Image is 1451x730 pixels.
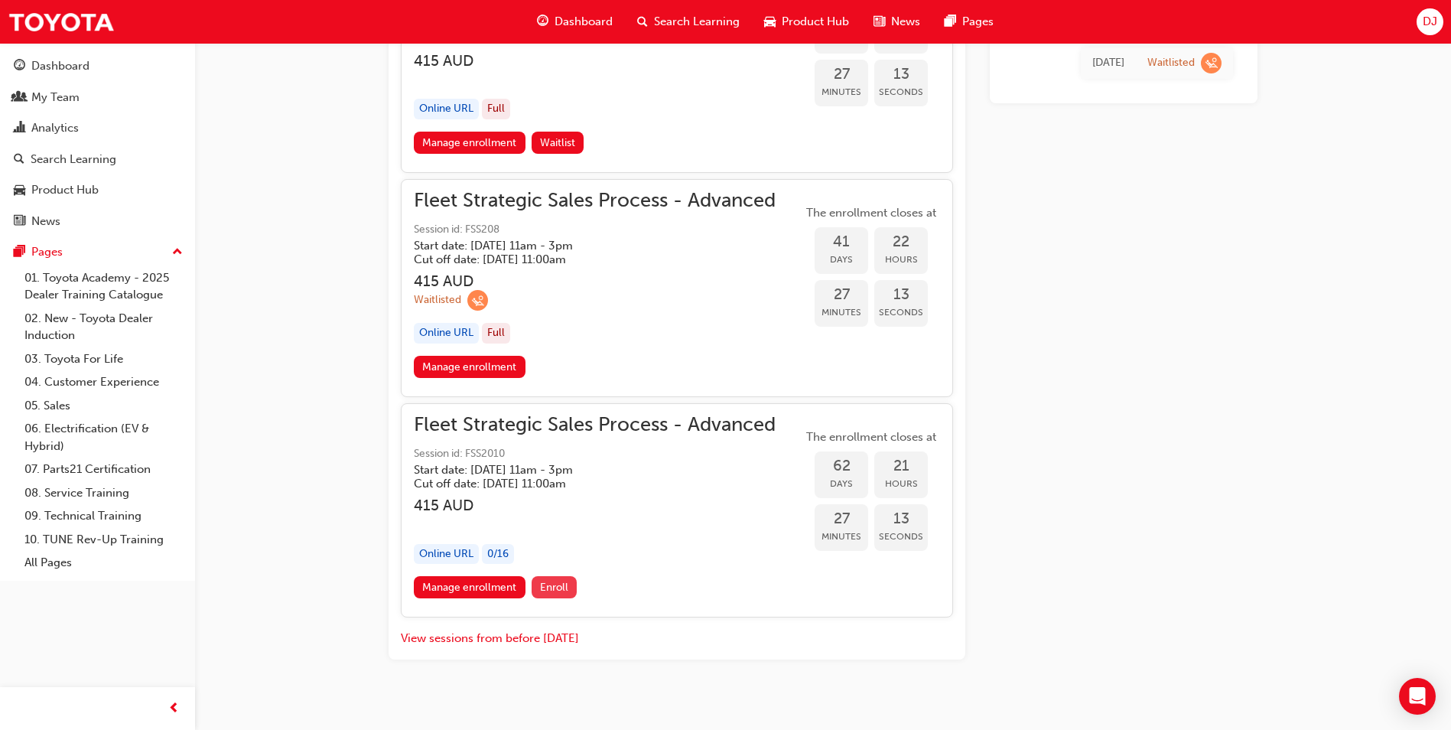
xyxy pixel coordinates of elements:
[540,136,575,149] span: Waitlist
[414,132,525,154] a: Manage enrollment
[555,13,613,31] span: Dashboard
[815,66,868,83] span: 27
[18,481,189,505] a: 08. Service Training
[6,114,189,142] a: Analytics
[14,60,25,73] span: guage-icon
[782,13,849,31] span: Product Hub
[414,221,776,239] span: Session id: FSS208
[1417,8,1443,35] button: DJ
[6,238,189,266] button: Pages
[467,290,488,311] span: learningRecordVerb_WAITLIST-icon
[172,243,183,262] span: up-icon
[874,83,928,101] span: Seconds
[18,504,189,528] a: 09. Technical Training
[532,132,584,154] button: Waitlist
[815,233,868,251] span: 41
[18,528,189,552] a: 10. TUNE Rev-Up Training
[815,304,868,321] span: Minutes
[414,576,525,598] a: Manage enrollment
[14,246,25,259] span: pages-icon
[401,630,579,647] button: View sessions from before [DATE]
[14,184,25,197] span: car-icon
[874,233,928,251] span: 22
[874,475,928,493] span: Hours
[525,6,625,37] a: guage-iconDashboard
[802,204,940,222] span: The enrollment closes at
[31,89,80,106] div: My Team
[18,394,189,418] a: 05. Sales
[414,544,479,565] div: Online URL
[874,458,928,475] span: 21
[815,83,868,101] span: Minutes
[482,323,510,344] div: Full
[414,356,525,378] a: Manage enrollment
[6,49,189,238] button: DashboardMy TeamAnalyticsSearch LearningProduct HubNews
[31,181,99,199] div: Product Hub
[815,510,868,528] span: 27
[414,192,776,210] span: Fleet Strategic Sales Process - Advanced
[874,286,928,304] span: 13
[31,57,89,75] div: Dashboard
[414,239,751,253] h5: Start date: [DATE] 11am - 3pm
[6,52,189,80] a: Dashboard
[1201,53,1222,73] span: learningRecordVerb_WAITLIST-icon
[414,416,776,434] span: Fleet Strategic Sales Process - Advanced
[802,429,940,446] span: The enrollment closes at
[414,99,479,119] div: Online URL
[414,253,751,266] h5: Cut off date: [DATE] 11:00am
[414,445,776,463] span: Session id: FSS2010
[414,293,461,308] div: Waitlisted
[654,13,740,31] span: Search Learning
[414,416,940,605] button: Fleet Strategic Sales Process - AdvancedSession id: FSS2010Start date: [DATE] 11am - 3pm Cut off ...
[874,12,885,31] span: news-icon
[532,576,577,598] button: Enroll
[537,12,548,31] span: guage-icon
[31,119,79,137] div: Analytics
[1147,56,1195,70] div: Waitlisted
[414,272,776,290] h3: 415 AUD
[815,286,868,304] span: 27
[6,207,189,236] a: News
[6,83,189,112] a: My Team
[168,699,180,719] span: prev-icon
[1423,13,1437,31] span: DJ
[18,551,189,575] a: All Pages
[6,176,189,204] a: Product Hub
[874,66,928,83] span: 13
[18,266,189,307] a: 01. Toyota Academy - 2025 Dealer Training Catalogue
[14,122,25,135] span: chart-icon
[414,323,479,344] div: Online URL
[8,5,115,39] img: Trak
[874,304,928,321] span: Seconds
[18,307,189,347] a: 02. New - Toyota Dealer Induction
[932,6,1006,37] a: pages-iconPages
[18,417,189,458] a: 06. Electrification (EV & Hybrid)
[752,6,861,37] a: car-iconProduct Hub
[414,477,751,490] h5: Cut off date: [DATE] 11:00am
[1092,54,1124,72] div: Mon Aug 11 2025 17:18:15 GMT+1000 (Australian Eastern Standard Time)
[962,13,994,31] span: Pages
[625,6,752,37] a: search-iconSearch Learning
[861,6,932,37] a: news-iconNews
[414,463,751,477] h5: Start date: [DATE] 11am - 3pm
[482,544,514,565] div: 0 / 16
[14,153,24,167] span: search-icon
[414,52,776,70] h3: 415 AUD
[414,497,776,514] h3: 415 AUD
[540,581,568,594] span: Enroll
[874,251,928,269] span: Hours
[6,145,189,174] a: Search Learning
[14,215,25,229] span: news-icon
[18,370,189,394] a: 04. Customer Experience
[18,458,189,481] a: 07. Parts21 Certification
[31,243,63,261] div: Pages
[637,12,648,31] span: search-icon
[815,528,868,546] span: Minutes
[891,13,920,31] span: News
[764,12,776,31] span: car-icon
[874,510,928,528] span: 13
[31,213,60,230] div: News
[1399,678,1436,715] div: Open Intercom Messenger
[414,192,940,384] button: Fleet Strategic Sales Process - AdvancedSession id: FSS208Start date: [DATE] 11am - 3pm Cut off d...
